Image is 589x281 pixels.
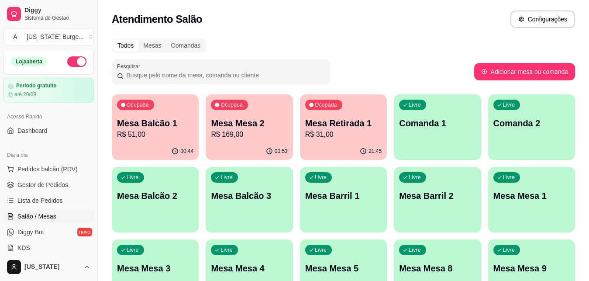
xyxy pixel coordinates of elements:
a: Período gratuitoaté 20/09 [3,78,94,103]
p: Mesa Retirada 1 [305,117,382,129]
p: 00:53 [275,148,288,155]
span: Lista de Pedidos [17,196,63,205]
article: até 20/09 [14,91,36,98]
button: OcupadaMesa Mesa 2R$ 169,0000:53 [206,94,293,160]
p: Mesa Mesa 5 [305,262,382,274]
span: Diggy Bot [17,228,44,236]
button: LivreComanda 2 [488,94,575,160]
button: LivreMesa Balcão 2 [112,167,199,232]
a: KDS [3,241,94,255]
span: KDS [17,243,30,252]
p: Comanda 1 [399,117,475,129]
button: [US_STATE] [3,257,94,278]
div: Mesas [138,39,166,52]
span: Diggy [24,7,90,14]
h2: Atendimento Salão [112,12,202,26]
div: Loja aberta [11,57,47,66]
div: Dia a dia [3,148,94,162]
button: OcupadaMesa Retirada 1R$ 31,0021:45 [300,94,387,160]
p: Mesa Mesa 1 [493,190,570,202]
p: Livre [409,101,421,108]
p: Mesa Mesa 4 [211,262,287,274]
p: Livre [503,246,515,253]
input: Pesquisar [124,71,325,80]
a: Salão / Mesas [3,209,94,223]
button: LivreMesa Mesa 1 [488,167,575,232]
button: Alterar Status [67,56,86,67]
a: Lista de Pedidos [3,194,94,208]
span: Gestor de Pedidos [17,180,68,189]
p: Mesa Balcão 3 [211,190,287,202]
p: Mesa Mesa 2 [211,117,287,129]
span: A [11,32,20,41]
p: Livre [315,246,327,253]
p: 00:44 [180,148,193,155]
p: 21:45 [369,148,382,155]
p: Mesa Balcão 2 [117,190,193,202]
p: R$ 169,00 [211,129,287,140]
a: Gestor de Pedidos [3,178,94,192]
p: Livre [409,174,421,181]
a: DiggySistema de Gestão [3,3,94,24]
p: Mesa Barril 1 [305,190,382,202]
span: [US_STATE] [24,263,80,271]
span: Dashboard [17,126,48,135]
article: Período gratuito [16,83,57,89]
p: Livre [503,101,515,108]
p: Mesa Mesa 3 [117,262,193,274]
label: Pesquisar [117,62,143,70]
button: Adicionar mesa ou comanda [474,63,575,80]
button: LivreMesa Barril 1 [300,167,387,232]
p: Livre [503,174,515,181]
p: Livre [220,174,233,181]
p: Livre [127,246,139,253]
button: Select a team [3,28,94,45]
button: LivreMesa Barril 2 [394,167,481,232]
p: Comanda 2 [493,117,570,129]
p: Ocupada [127,101,149,108]
button: OcupadaMesa Balcão 1R$ 51,0000:44 [112,94,199,160]
a: Dashboard [3,124,94,138]
span: Sistema de Gestão [24,14,90,21]
div: [US_STATE] Burge ... [27,32,84,41]
p: Livre [315,174,327,181]
span: Salão / Mesas [17,212,56,221]
div: Todos [113,39,138,52]
a: Diggy Botnovo [3,225,94,239]
button: LivreComanda 1 [394,94,481,160]
p: Mesa Barril 2 [399,190,475,202]
span: Pedidos balcão (PDV) [17,165,78,173]
button: Configurações [510,10,575,28]
p: Ocupada [315,101,337,108]
p: R$ 51,00 [117,129,193,140]
button: LivreMesa Balcão 3 [206,167,293,232]
p: Ocupada [220,101,243,108]
p: Mesa Mesa 9 [493,262,570,274]
p: Mesa Balcão 1 [117,117,193,129]
p: Livre [409,246,421,253]
p: Livre [127,174,139,181]
p: Livre [220,246,233,253]
p: Mesa Mesa 8 [399,262,475,274]
button: Pedidos balcão (PDV) [3,162,94,176]
div: Comandas [166,39,206,52]
div: Acesso Rápido [3,110,94,124]
p: R$ 31,00 [305,129,382,140]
